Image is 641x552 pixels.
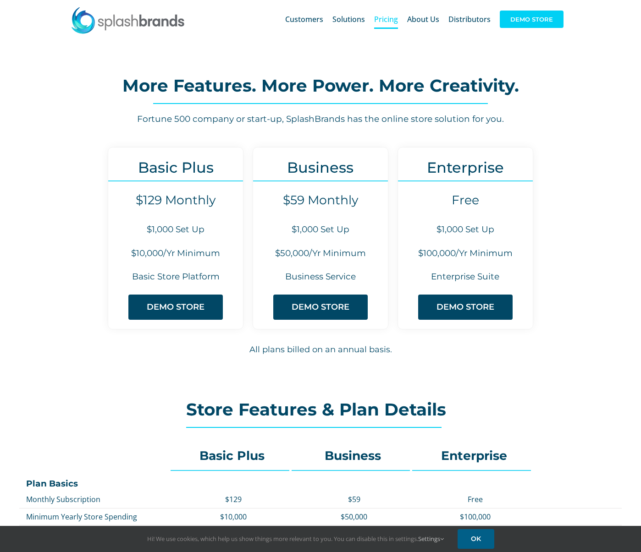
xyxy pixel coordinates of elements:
[147,302,204,312] span: DEMO STORE
[253,193,388,208] h4: $59 Monthly
[46,113,595,126] h6: Fortune 500 company or start-up, SplashBrands has the online store solution for you.
[177,512,289,522] p: $10,000
[500,5,564,34] a: DEMO STORE
[147,535,444,543] span: Hi! We use cookies, which help us show things more relevant to you. You can disable this in setti...
[437,302,494,312] span: DEMO STORE
[418,295,513,320] a: DEMO STORE
[71,6,185,34] img: SplashBrands.com Logo
[448,16,491,23] span: Distributors
[32,344,609,356] h6: All plans billed on an annual basis.
[298,512,410,522] p: $50,000
[253,271,388,283] h6: Business Service
[199,448,265,463] strong: Basic Plus
[398,271,533,283] h6: Enterprise Suite
[448,5,491,34] a: Distributors
[26,478,78,489] strong: Plan Basics
[419,494,531,504] p: Free
[374,16,398,23] span: Pricing
[292,302,349,312] span: DEMO STORE
[108,247,243,260] h6: $10,000/Yr Minimum
[108,193,243,208] h4: $129 Monthly
[398,193,533,208] h4: Free
[332,16,365,23] span: Solutions
[458,529,494,549] a: OK
[253,247,388,260] h6: $50,000/Yr Minimum
[407,16,439,23] span: About Us
[26,494,168,504] p: Monthly Subscription
[285,5,564,34] nav: Main Menu
[398,159,533,176] h3: Enterprise
[108,271,243,283] h6: Basic Store Platform
[177,494,289,504] p: $129
[46,77,595,95] h2: More Features. More Power. More Creativity.
[108,224,243,236] h6: $1,000 Set Up
[273,295,368,320] a: DEMO STORE
[285,16,323,23] span: Customers
[325,448,381,463] strong: Business
[128,295,223,320] a: DEMO STORE
[186,400,455,419] h2: Store Features & Plan Details
[285,5,323,34] a: Customers
[253,159,388,176] h3: Business
[441,448,507,463] strong: Enterprise
[418,535,444,543] a: Settings
[419,512,531,522] p: $100,000
[398,247,533,260] h6: $100,000/Yr Minimum
[298,494,410,504] p: $59
[108,159,243,176] h3: Basic Plus
[500,11,564,28] span: DEMO STORE
[253,224,388,236] h6: $1,000 Set Up
[398,224,533,236] h6: $1,000 Set Up
[374,5,398,34] a: Pricing
[26,512,168,522] p: Minimum Yearly Store Spending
